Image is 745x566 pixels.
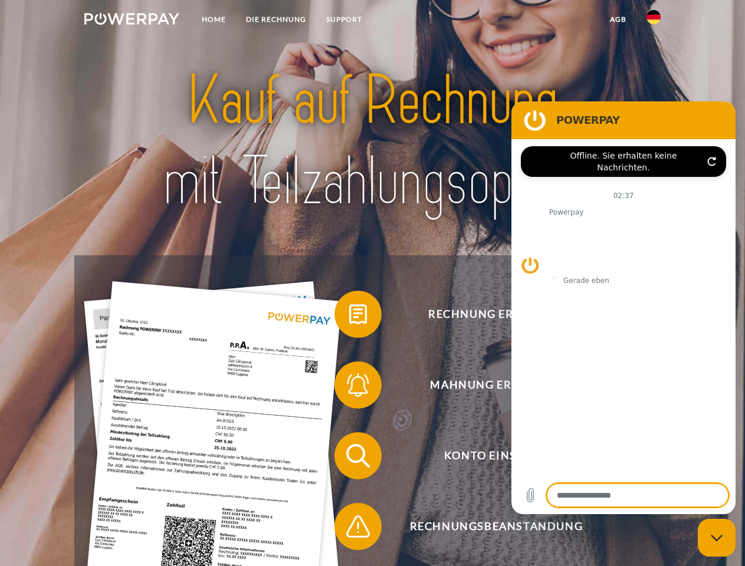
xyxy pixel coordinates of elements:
button: Konto einsehen [334,432,641,479]
img: qb_search.svg [343,441,373,470]
img: qb_warning.svg [343,512,373,541]
img: qb_bill.svg [343,300,373,329]
img: qb_bell.svg [343,370,373,400]
button: Rechnung erhalten? [334,291,641,338]
button: Rechnungsbeanstandung [334,503,641,550]
span: Rechnungsbeanstandung [352,503,641,550]
img: de [646,10,661,24]
a: SUPPORT [316,9,372,30]
iframe: Messaging-Fenster [511,101,736,514]
iframe: Schaltfläche zum Öffnen des Messaging-Fensters; Konversation läuft [698,519,736,557]
a: DIE RECHNUNG [236,9,316,30]
span: Mahnung erhalten? [352,361,641,409]
span: Konto einsehen [352,432,641,479]
a: agb [600,9,636,30]
img: title-powerpay_de.svg [113,57,632,226]
a: Home [192,9,236,30]
button: Mahnung erhalten? [334,361,641,409]
img: logo-powerpay-white.svg [84,13,179,25]
span: Rechnung erhalten? [352,291,641,338]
